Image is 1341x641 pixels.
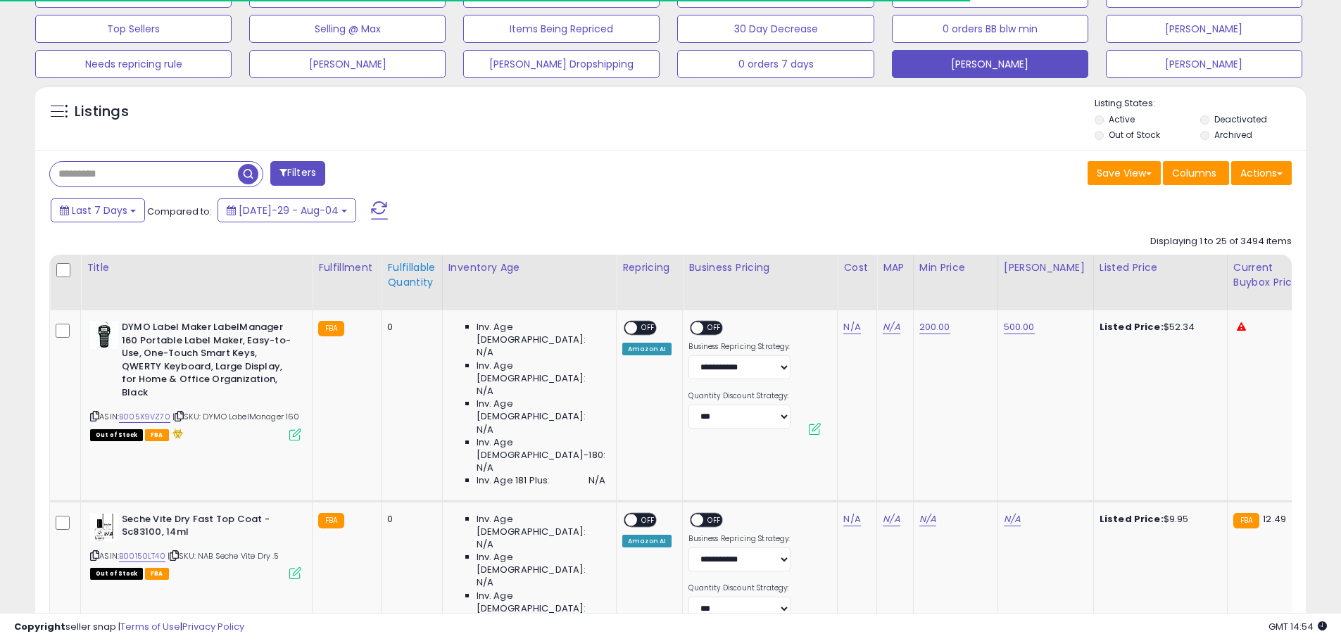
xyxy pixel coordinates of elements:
span: | SKU: NAB Seche Vite Dry .5 [168,550,279,561]
span: | SKU: DYMO LabelManager 160 [172,411,300,422]
span: Inv. Age [DEMOGRAPHIC_DATA]: [477,321,605,346]
span: Inv. Age [DEMOGRAPHIC_DATA]: [477,398,605,423]
strong: Copyright [14,620,65,633]
button: 0 orders BB blw min [892,15,1088,43]
img: 41iEYRx-q3L._SL40_.jpg [90,321,118,349]
label: Deactivated [1214,113,1267,125]
span: N/A [477,576,493,589]
button: [PERSON_NAME] [892,50,1088,78]
label: Out of Stock [1109,129,1160,141]
button: Items Being Repriced [463,15,660,43]
span: FBA [145,568,169,580]
div: Cost [843,260,871,275]
span: Inv. Age [DEMOGRAPHIC_DATA]: [477,551,605,576]
span: N/A [477,424,493,436]
a: N/A [919,512,936,526]
div: Current Buybox Price [1233,260,1306,290]
span: Last 7 Days [72,203,127,217]
span: OFF [637,514,660,526]
span: Inv. Age [DEMOGRAPHIC_DATA]-180: [477,436,605,462]
button: Needs repricing rule [35,50,232,78]
button: Filters [270,161,325,186]
a: Terms of Use [120,620,180,633]
span: Inv. Age 181 Plus: [477,474,550,487]
h5: Listings [75,102,129,122]
button: Save View [1088,161,1161,185]
span: Inv. Age [DEMOGRAPHIC_DATA]: [477,513,605,538]
div: Listed Price [1100,260,1221,275]
label: Archived [1214,129,1252,141]
div: seller snap | | [14,621,244,634]
a: N/A [883,320,900,334]
span: FBA [145,429,169,441]
a: 500.00 [1004,320,1035,334]
p: Listing States: [1095,97,1306,110]
span: N/A [477,538,493,551]
span: All listings that are currently out of stock and unavailable for purchase on Amazon [90,429,143,441]
div: Fulfillment [318,260,375,275]
div: Business Pricing [688,260,831,275]
small: FBA [318,321,344,336]
button: [PERSON_NAME] [1106,15,1302,43]
label: Quantity Discount Strategy: [688,391,791,401]
span: N/A [477,346,493,359]
div: Min Price [919,260,992,275]
div: Repricing [622,260,676,275]
span: OFF [637,322,660,334]
a: N/A [843,320,860,334]
b: Listed Price: [1100,320,1164,334]
button: 0 orders 7 days [677,50,874,78]
span: All listings that are currently out of stock and unavailable for purchase on Amazon [90,568,143,580]
span: Compared to: [147,205,212,218]
div: $52.34 [1100,321,1216,334]
small: FBA [1233,513,1259,528]
label: Business Repricing Strategy: [688,534,791,544]
button: [PERSON_NAME] Dropshipping [463,50,660,78]
img: 410pKBFvS9L._SL40_.jpg [90,513,118,541]
span: OFF [704,322,726,334]
b: Listed Price: [1100,512,1164,526]
a: N/A [843,512,860,526]
button: Columns [1163,161,1229,185]
a: N/A [1004,512,1021,526]
label: Quantity Discount Strategy: [688,583,791,593]
span: N/A [477,385,493,398]
b: Seche Vite Dry Fast Top Coat - Sc83100, 14ml [122,513,293,542]
button: Top Sellers [35,15,232,43]
button: Actions [1231,161,1292,185]
a: B00150LT40 [119,550,165,562]
div: Title [87,260,306,275]
button: Last 7 Days [51,198,145,222]
div: 0 [387,513,431,526]
button: [PERSON_NAME] [249,50,446,78]
div: Inventory Age [448,260,610,275]
span: N/A [477,462,493,474]
a: 200.00 [919,320,950,334]
div: Amazon AI [622,535,672,547]
span: Columns [1172,166,1216,180]
i: hazardous material [169,429,184,438]
a: N/A [883,512,900,526]
span: OFF [704,514,726,526]
small: FBA [318,513,344,528]
span: 12.49 [1263,512,1286,526]
label: Active [1109,113,1135,125]
span: Inv. Age [DEMOGRAPHIC_DATA]: [477,590,605,615]
span: Inv. Age [DEMOGRAPHIC_DATA]: [477,360,605,385]
div: Amazon AI [622,343,672,355]
a: Privacy Policy [182,620,244,633]
button: [DATE]-29 - Aug-04 [218,198,356,222]
div: ASIN: [90,513,301,578]
div: Fulfillable Quantity [387,260,436,290]
span: 2025-08-12 14:54 GMT [1268,620,1327,633]
label: Business Repricing Strategy: [688,342,791,352]
div: ASIN: [90,321,301,439]
button: [PERSON_NAME] [1106,50,1302,78]
div: [PERSON_NAME] [1004,260,1088,275]
b: DYMO Label Maker LabelManager 160 Portable Label Maker, Easy-to-Use, One-Touch Smart Keys, QWERTY... [122,321,293,402]
div: $9.95 [1100,513,1216,526]
a: B005X9VZ70 [119,411,170,423]
div: MAP [883,260,907,275]
button: 30 Day Decrease [677,15,874,43]
div: Displaying 1 to 25 of 3494 items [1150,235,1292,248]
